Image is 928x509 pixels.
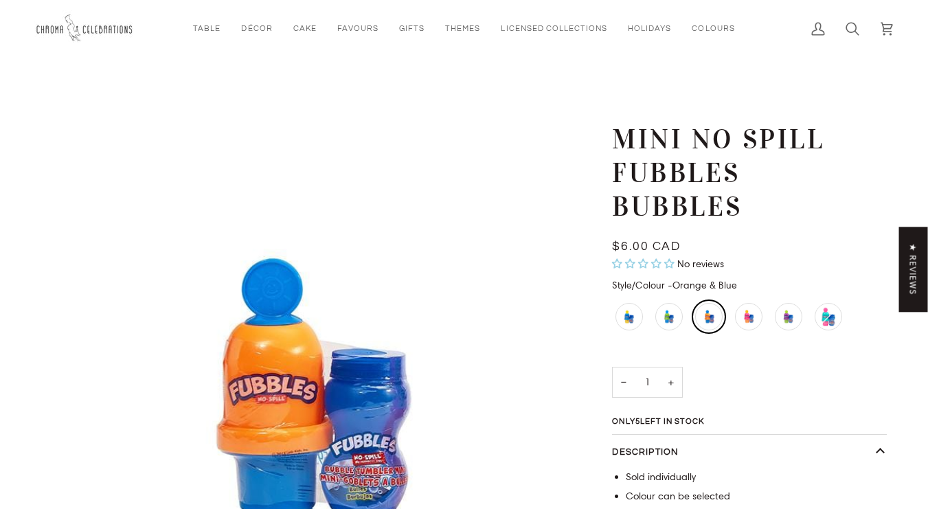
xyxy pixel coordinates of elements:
li: Green & Blue [652,299,686,334]
span: Colours [692,23,734,34]
li: Colour can be selected [626,489,887,504]
li: Pink & Orange [732,299,766,334]
span: Table [193,23,220,34]
li: Purple & Green [771,299,806,334]
span: Cake [293,23,317,34]
img: Chroma Celebrations [34,10,137,47]
span: Orange & Blue [668,279,737,291]
span: Style/Colour [612,279,665,291]
li: Sold individually [626,470,887,485]
span: Gifts [399,23,425,34]
button: Decrease quantity [612,367,634,398]
span: Themes [445,23,480,34]
span: Licensed Collections [501,23,607,34]
span: - [668,279,672,291]
li: Yellow & Blue [612,299,646,334]
div: Click to open Judge.me floating reviews tab [899,227,928,312]
span: No reviews [677,258,724,270]
li: Pink & Aqua - Sold Out [811,299,846,334]
li: Orange & Blue [692,299,726,334]
input: Quantity [612,367,683,398]
button: Increase quantity [659,367,683,398]
h1: Mini No Spill Fubbles Bubbles [612,123,876,223]
span: Favours [337,23,378,34]
span: Only left in stock [612,418,710,426]
span: Holidays [628,23,671,34]
span: 5 [635,418,640,425]
span: Décor [241,23,272,34]
span: $6.00 CAD [612,240,680,253]
button: Description [612,435,887,471]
